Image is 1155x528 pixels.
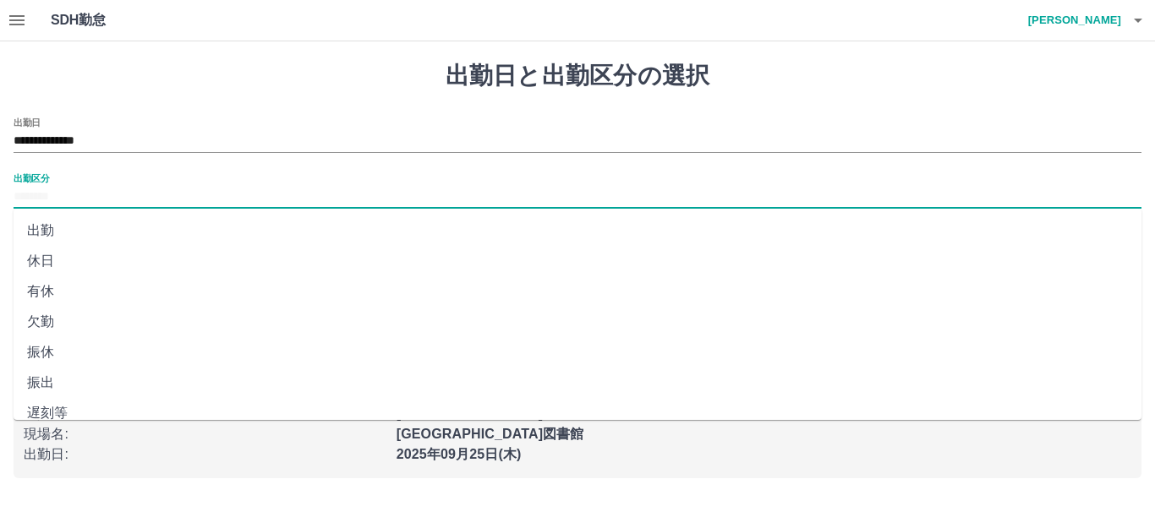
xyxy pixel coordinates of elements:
[397,447,522,461] b: 2025年09月25日(木)
[14,62,1141,90] h1: 出勤日と出勤区分の選択
[14,337,1141,367] li: 振休
[24,444,386,465] p: 出勤日 :
[14,246,1141,276] li: 休日
[24,424,386,444] p: 現場名 :
[14,171,49,184] label: 出勤区分
[14,367,1141,398] li: 振出
[397,427,584,441] b: [GEOGRAPHIC_DATA]図書館
[14,215,1141,246] li: 出勤
[14,307,1141,337] li: 欠勤
[14,116,41,128] label: 出勤日
[14,398,1141,428] li: 遅刻等
[14,276,1141,307] li: 有休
